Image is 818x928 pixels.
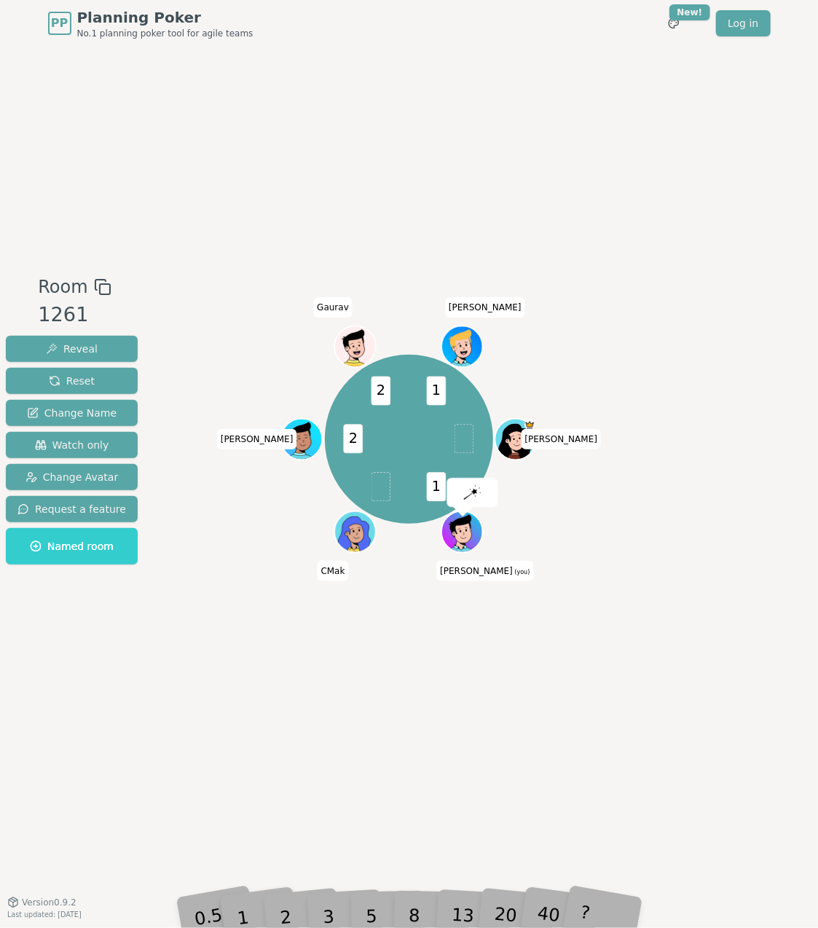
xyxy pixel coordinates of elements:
[17,502,126,516] span: Request a feature
[521,429,601,449] span: Click to change your name
[49,374,95,388] span: Reset
[22,897,76,908] span: Version 0.9.2
[77,7,253,28] span: Planning Poker
[25,470,119,484] span: Change Avatar
[6,432,138,458] button: Watch only
[7,897,76,908] button: Version0.9.2
[525,420,535,430] span: Cristina is the host
[513,569,530,575] span: (you)
[464,485,481,500] img: reveal
[51,15,68,32] span: PP
[6,400,138,426] button: Change Name
[27,406,117,420] span: Change Name
[371,377,391,406] span: 2
[30,539,114,554] span: Named room
[443,513,481,551] button: Click to change your avatar
[38,274,87,300] span: Room
[48,7,253,39] a: PPPlanning PokerNo.1 planning poker tool for agile teams
[6,464,138,490] button: Change Avatar
[7,911,82,919] span: Last updated: [DATE]
[77,28,253,39] span: No.1 planning poker tool for agile teams
[344,425,363,454] span: 2
[313,297,353,318] span: Click to change your name
[716,10,770,36] a: Log in
[46,342,98,356] span: Reveal
[669,4,711,20] div: New!
[427,473,447,502] span: 1
[6,496,138,522] button: Request a feature
[445,297,525,318] span: Click to change your name
[427,377,447,406] span: 1
[6,336,138,362] button: Reveal
[38,300,111,330] div: 1261
[35,438,109,452] span: Watch only
[661,10,687,36] button: New!
[436,561,533,581] span: Click to change your name
[318,561,349,581] span: Click to change your name
[6,368,138,394] button: Reset
[6,528,138,565] button: Named room
[217,429,297,449] span: Click to change your name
